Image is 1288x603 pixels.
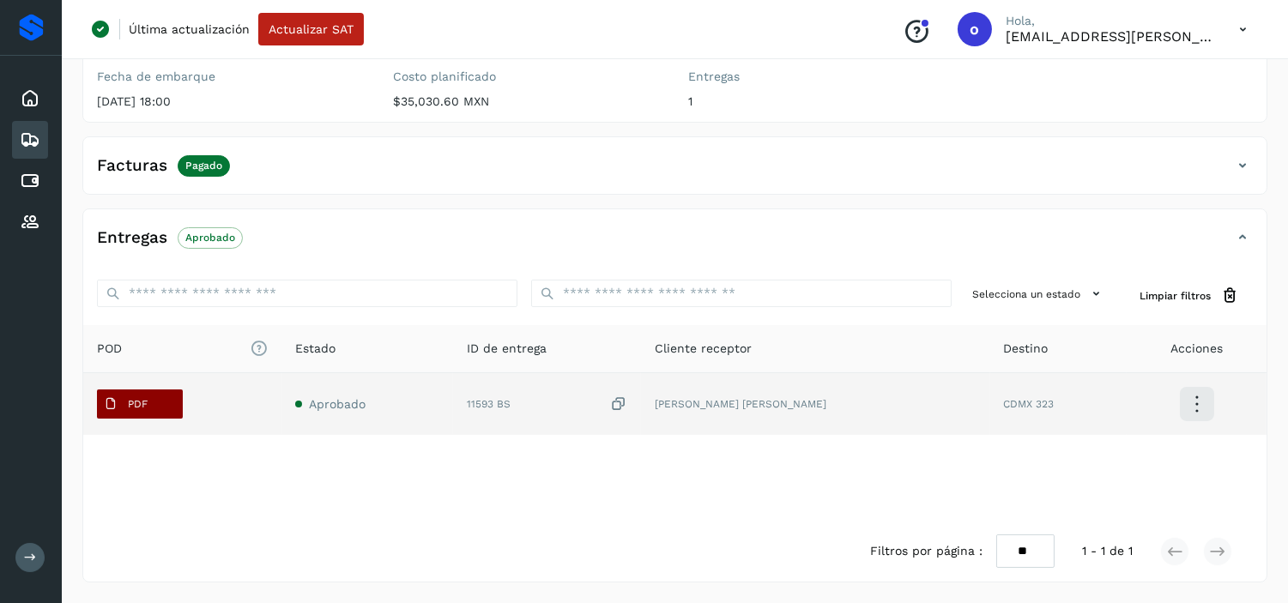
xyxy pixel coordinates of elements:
span: Estado [295,340,336,358]
div: EntregasAprobado [83,223,1267,266]
label: Fecha de embarque [97,69,366,84]
p: [DATE] 18:00 [97,94,366,109]
p: Aprobado [185,232,235,244]
p: Hola, [1006,14,1212,28]
span: ID de entrega [467,340,547,358]
span: POD [97,340,268,358]
p: 1 [689,94,958,109]
td: CDMX 323 [990,373,1127,435]
td: [PERSON_NAME] [PERSON_NAME] [641,373,990,435]
div: Embarques [12,121,48,159]
span: Acciones [1170,340,1223,358]
span: Limpiar filtros [1140,288,1211,304]
div: FacturasPagado [83,151,1267,194]
label: Entregas [689,69,958,84]
button: Selecciona un estado [965,280,1112,308]
div: Proveedores [12,203,48,241]
p: $35,030.60 MXN [393,94,662,109]
button: Limpiar filtros [1126,280,1253,311]
p: Pagado [185,160,222,172]
button: Actualizar SAT [258,13,364,45]
span: 1 - 1 de 1 [1082,542,1133,560]
label: Costo planificado [393,69,662,84]
div: Inicio [12,80,48,118]
button: PDF [97,389,183,419]
span: Cliente receptor [655,340,752,358]
h4: Entregas [97,228,167,248]
span: Actualizar SAT [269,23,354,35]
p: ops.lozano@solvento.mx [1006,28,1212,45]
h4: Facturas [97,156,167,176]
p: PDF [128,398,148,410]
div: 11593 BS [467,395,627,413]
span: Destino [1004,340,1049,358]
span: Aprobado [309,397,366,411]
p: Última actualización [129,21,250,37]
div: Cuentas por pagar [12,162,48,200]
span: Filtros por página : [870,542,983,560]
